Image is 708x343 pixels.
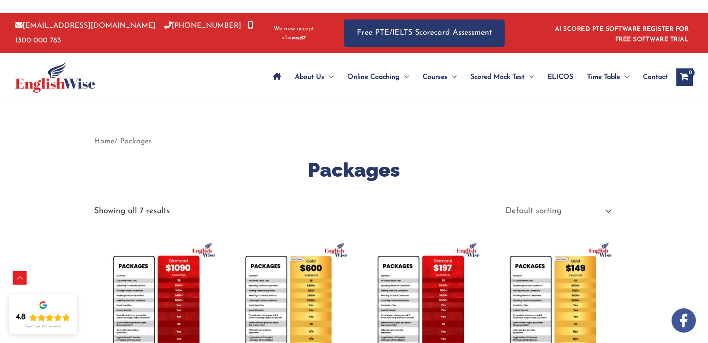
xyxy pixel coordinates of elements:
[550,19,693,47] aside: Header Widget 1
[24,324,62,329] div: Read our 723 reviews
[587,62,620,92] span: Time Table
[324,62,333,92] span: Menu Toggle
[16,312,70,323] div: Rating: 4.8 out of 5
[525,62,534,92] span: Menu Toggle
[288,62,340,92] a: About UsMenu Toggle
[580,62,636,92] a: Time TableMenu Toggle
[340,62,416,92] a: Online CoachingMenu Toggle
[672,308,696,333] img: white-facebook.png
[548,62,573,92] span: ELICOS
[555,26,689,43] a: AI SCORED PTE SOFTWARE REGISTER FOR FREE SOFTWARE TRIAL
[94,134,614,149] nav: Breadcrumb
[643,62,668,92] span: Contact
[541,62,580,92] a: ELICOS
[463,62,541,92] a: Scored Mock TestMenu Toggle
[164,22,241,29] a: [PHONE_NUMBER]
[347,62,400,92] span: Online Coaching
[15,22,156,29] a: [EMAIL_ADDRESS][DOMAIN_NAME]
[470,62,525,92] span: Scored Mock Test
[16,312,26,323] div: 4.8
[274,25,314,33] span: We now accept
[94,156,614,184] h1: Packages
[94,207,170,215] p: Showing all 7 results
[266,62,668,92] nav: Site Navigation: Main Menu
[15,22,253,44] a: 1300 000 783
[94,138,114,145] a: Home
[676,68,693,86] a: View Shopping Cart, empty
[416,62,463,92] a: CoursesMenu Toggle
[499,203,614,220] select: Shop order
[620,62,629,92] span: Menu Toggle
[400,62,409,92] span: Menu Toggle
[344,19,505,47] a: Free PTE/IELTS Scorecard Assessment
[295,62,324,92] span: About Us
[447,62,457,92] span: Menu Toggle
[636,62,668,92] a: Contact
[282,36,306,40] img: Afterpay-Logo
[423,62,447,92] span: Courses
[15,61,95,93] img: cropped-ew-logo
